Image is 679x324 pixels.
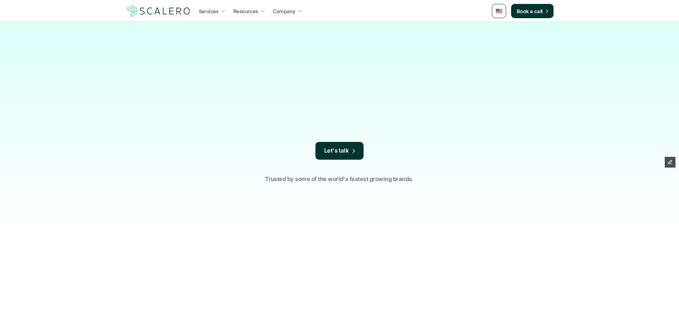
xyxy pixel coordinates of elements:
[324,146,349,155] p: Let's talk
[511,4,554,18] a: Book a call
[199,7,219,15] p: Services
[215,46,464,97] h1: The premier lifecycle marketing studio✨
[233,7,258,15] p: Resources
[126,4,191,18] img: Scalero company logotype
[126,5,191,17] a: Scalero company logotype
[665,157,675,168] button: Edit Framer Content
[273,7,295,15] p: Company
[315,142,364,160] a: Let's talk
[224,101,456,142] p: From strategy to execution, we bring deep expertise in top lifecycle marketing platforms—[DOMAIN_...
[517,7,543,15] p: Book a call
